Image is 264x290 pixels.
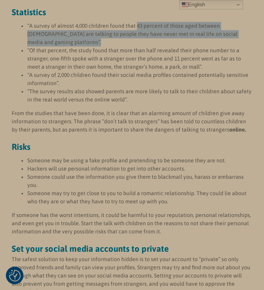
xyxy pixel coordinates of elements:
[182,2,188,8] img: en
[27,157,252,165] li: Someone may be using a fake profile and pretending to be someone they are not.
[27,22,252,46] li: “A survey of almost 4,000 children found that 43 percent of those aged between [DEMOGRAPHIC_DATA]...
[27,165,252,173] li: Hackers will use personal information to get into other accounts.
[27,189,252,206] li: Someone may try to get close to you to build a romantic relationship. They could lie about who th...
[27,71,252,87] li: “A survey of 2,000 children found their social media profiles contained potentially sensitive inf...
[12,142,30,152] strong: Risks
[27,173,252,189] li: Someone could use the information you give them to blackmail you, harass or embarrass you.
[12,211,252,236] p: If someone has the worst intentions, it could be harmful to your reputation, personal relationshi...
[27,87,252,104] li: “The survey results also showed parents are more likely to talk to their children about safety in...
[9,270,21,281] button: Consent Preferences
[27,46,252,71] li: “Of that percent, the study found that more than half revealed their phone number to a stranger, ...
[12,109,252,134] p: From the studies that have been done, it is clear that an alarming amount of children give away i...
[229,126,246,133] strong: online.
[9,270,21,281] img: Revisit consent button
[12,7,46,17] strong: Statistics
[12,244,169,254] strong: Set your social media accounts to private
